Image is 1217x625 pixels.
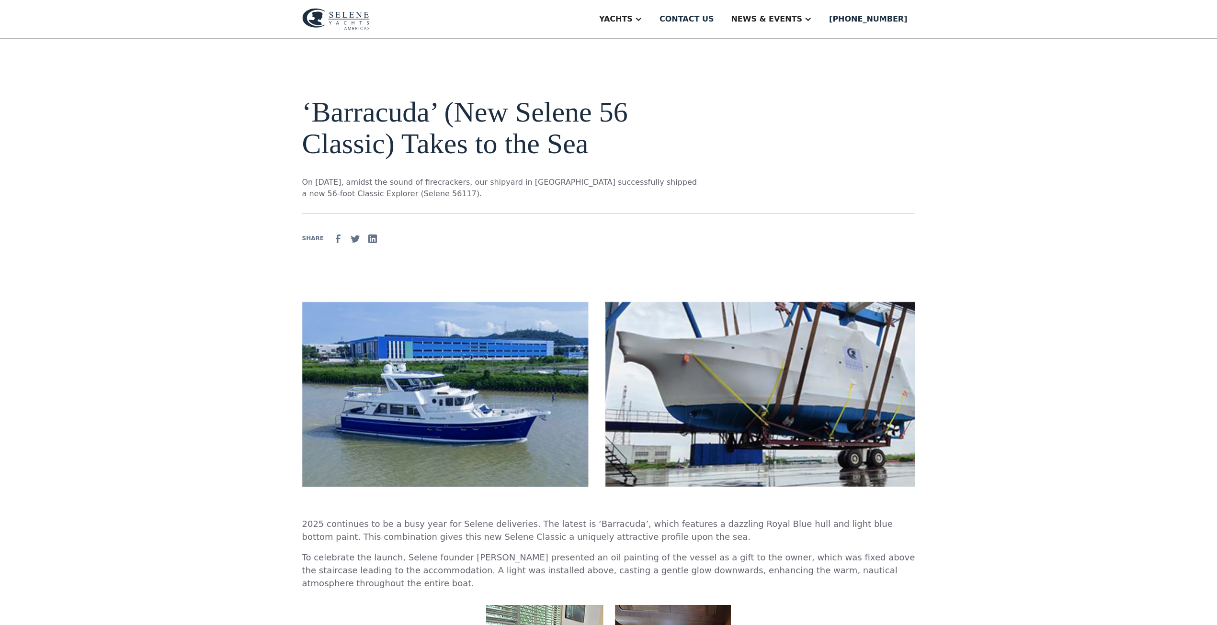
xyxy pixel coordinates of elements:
div: Contact us [660,13,714,25]
h1: ‘Barracuda’ (New Selene 56 Classic) Takes to the Sea [302,96,701,159]
p: To celebrate the launch, Selene founder [PERSON_NAME] presented an oil painting of the vessel as ... [302,551,915,590]
img: facebook [332,233,344,245]
div: News & EVENTS [731,13,802,25]
img: Twitter [350,233,361,245]
p: On [DATE], amidst the sound of firecrackers, our shipyard in [GEOGRAPHIC_DATA] successfully shipp... [302,177,701,200]
div: SHARE [302,234,324,243]
img: ‘Barracuda’ (New Selene 56 Classic) Takes to the Sea [302,302,915,487]
div: Yachts [599,13,633,25]
div: [PHONE_NUMBER] [829,13,907,25]
img: logo [302,8,370,30]
img: Linkedin [367,233,378,245]
p: 2025 continues to be a busy year for Selene deliveries. The latest is ‘Barracuda’, which features... [302,517,915,543]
